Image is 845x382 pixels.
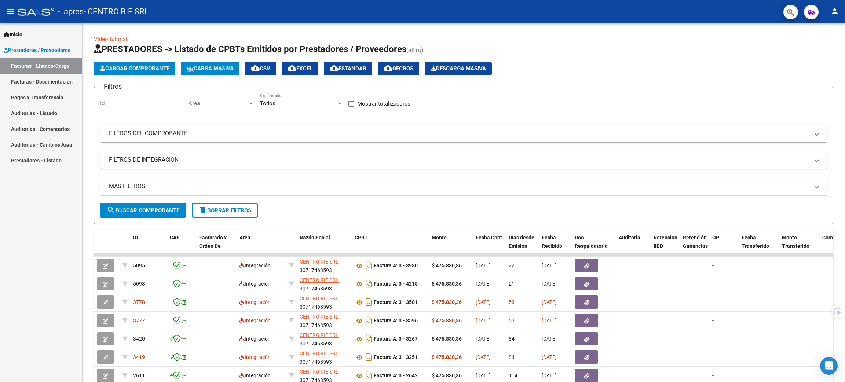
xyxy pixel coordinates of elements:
span: Estandar [330,65,366,72]
datatable-header-cell: Fecha Cpbt [473,230,506,262]
mat-icon: delete [198,206,207,214]
span: Fecha Cpbt [476,235,502,240]
span: Borrar Filtros [198,207,251,214]
datatable-header-cell: Razón Social [297,230,352,262]
strong: $ 475.830,36 [432,281,462,287]
span: Integración [239,354,271,360]
datatable-header-cell: Auditoria [616,230,651,262]
button: EXCEL [282,62,318,75]
span: 22 [509,262,515,268]
span: [DATE] [476,317,491,323]
span: Facturado x Orden De [199,235,227,249]
span: Prestadores / Proveedores [4,46,70,54]
span: - CENTRO RIE SRL [84,4,149,20]
span: Mostrar totalizadores [357,99,410,108]
div: Open Intercom Messenger [820,357,838,375]
span: Buscar Comprobante [107,207,179,214]
span: CENTRO RIE SRL [300,350,339,356]
span: [DATE] [476,262,491,268]
i: Descargar documento [364,296,374,308]
span: 53 [509,317,515,323]
span: Carga Masiva [187,65,234,72]
datatable-header-cell: OP [709,230,739,262]
span: CENTRO RIE SRL [300,295,339,301]
span: 2611 [133,372,145,378]
strong: $ 475.830,36 [432,262,462,268]
span: Auditoria [619,235,640,240]
mat-icon: cloud_download [330,64,339,73]
span: CENTRO RIE SRL [300,314,339,320]
strong: Factura A: 3 - 4215 [374,281,418,287]
datatable-header-cell: Area [237,230,286,262]
span: Integración [239,299,271,305]
span: CSV [251,65,270,72]
span: [DATE] [542,281,557,287]
span: - [712,336,714,342]
span: Retencion IIBB [654,235,677,249]
strong: $ 475.830,36 [432,299,462,305]
span: Fecha Transferido [742,235,769,249]
span: 3777 [133,317,145,323]
strong: $ 475.830,36 [432,354,462,360]
datatable-header-cell: Facturado x Orden De [196,230,237,262]
span: CENTRO RIE SRL [300,332,339,338]
span: - [712,281,714,287]
div: 30717468593 [300,294,349,310]
button: Gecros [378,62,419,75]
strong: $ 475.830,36 [432,336,462,342]
datatable-header-cell: ID [130,230,167,262]
button: Carga Masiva [181,62,239,75]
i: Descargar documento [364,260,374,271]
datatable-header-cell: Retención Ganancias [680,230,709,262]
span: Integración [239,262,271,268]
strong: Factura A: 3 - 3930 [374,263,418,269]
span: Doc Respaldatoria [575,235,608,249]
span: Monto Transferido [782,235,809,249]
span: OP [712,235,719,240]
strong: $ 475.830,36 [432,372,462,378]
a: Video tutorial [94,36,127,43]
span: 5093 [133,281,145,287]
strong: $ 475.830,36 [432,317,462,323]
datatable-header-cell: Monto [429,230,473,262]
span: - [712,299,714,305]
span: 84 [509,354,515,360]
div: 30717468593 [300,258,349,273]
span: [DATE] [542,354,557,360]
mat-icon: cloud_download [288,64,296,73]
span: Razón Social [300,235,330,240]
datatable-header-cell: Retencion IIBB [651,230,680,262]
span: - apres [58,4,84,20]
i: Descargar documento [364,370,374,381]
span: [DATE] [476,372,491,378]
span: Area [189,100,248,107]
datatable-header-cell: Doc Respaldatoria [572,230,616,262]
datatable-header-cell: CPBT [352,230,429,262]
span: CENTRO RIE SRL [300,277,339,283]
span: Area [239,235,250,240]
span: 53 [509,299,515,305]
span: Todos [260,100,275,107]
mat-panel-title: MAS FILTROS [109,182,809,190]
div: 30717468593 [300,276,349,291]
i: Descargar documento [364,333,374,345]
span: [DATE] [476,299,491,305]
span: 3778 [133,299,145,305]
span: ID [133,235,138,240]
i: Descargar documento [364,278,374,290]
button: Estandar [324,62,372,75]
span: CENTRO RIE SRL [300,259,339,265]
span: [DATE] [542,317,557,323]
mat-panel-title: FILTROS DE INTEGRACION [109,156,809,164]
strong: Factura A: 3 - 2642 [374,373,418,379]
span: [DATE] [542,372,557,378]
button: Descarga Masiva [425,62,492,75]
strong: Factura A: 3 - 3267 [374,336,418,342]
strong: Factura A: 3 - 3251 [374,355,418,360]
button: Buscar Comprobante [100,203,186,218]
span: 21 [509,281,515,287]
span: - [712,372,714,378]
mat-expansion-panel-header: FILTROS DE INTEGRACION [100,151,827,169]
span: 114 [509,372,517,378]
mat-icon: person [830,7,839,16]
